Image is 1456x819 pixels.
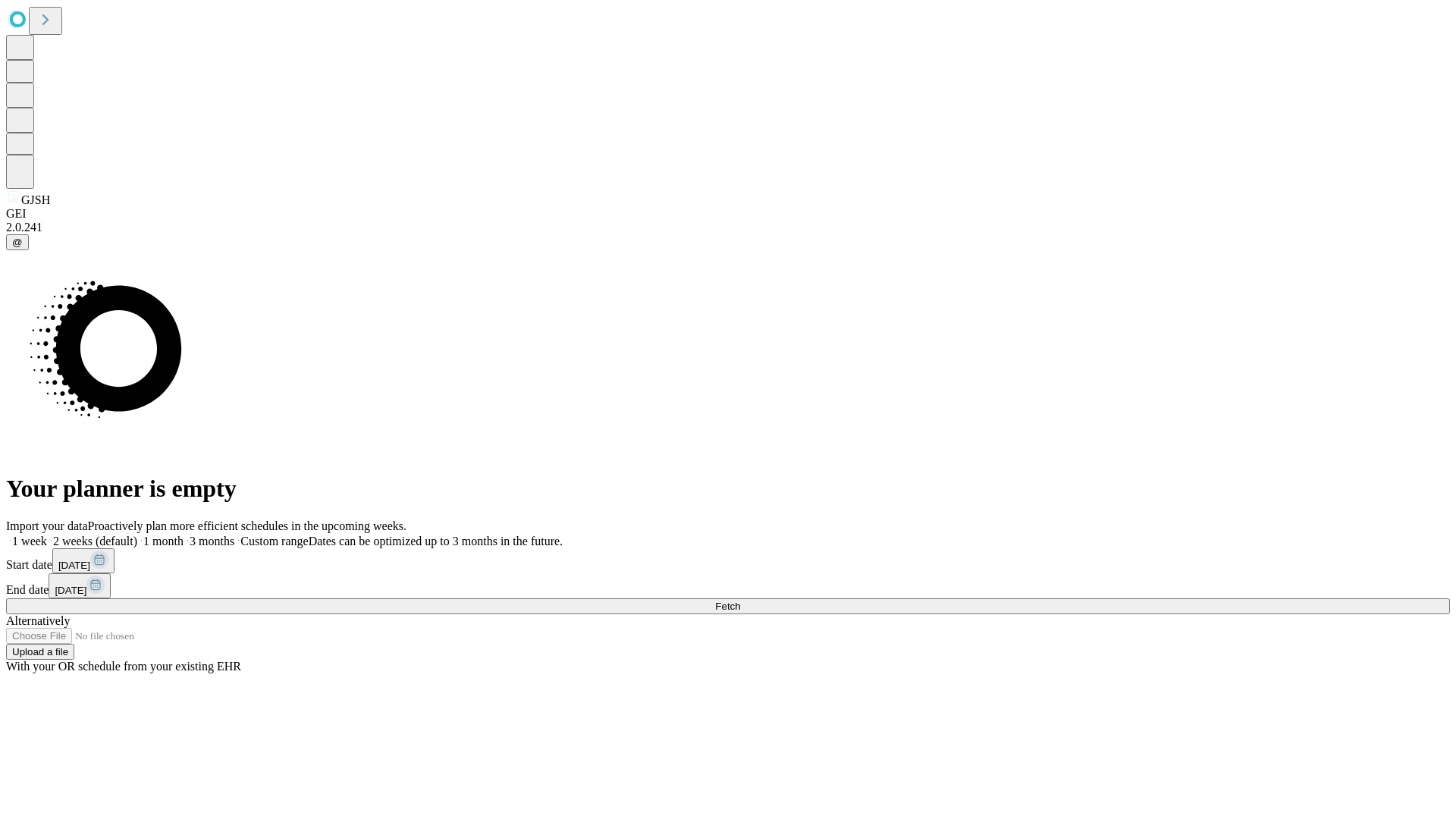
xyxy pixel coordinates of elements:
div: 2.0.241 [6,221,1450,234]
div: Start date [6,548,1450,573]
span: Dates can be optimized up to 3 months in the future. [309,535,563,548]
button: [DATE] [49,573,111,598]
button: @ [6,234,29,250]
span: Import your data [6,519,88,532]
span: [DATE] [58,560,90,571]
span: GJSH [21,193,50,206]
span: Custom range [240,535,308,548]
span: @ [12,237,23,248]
span: 2 weeks (default) [53,535,137,548]
span: With your OR schedule from your existing EHR [6,660,241,673]
span: [DATE] [55,585,86,596]
button: [DATE] [52,548,115,573]
span: Alternatively [6,614,70,627]
span: 1 month [143,535,184,548]
button: Fetch [6,598,1450,614]
div: GEI [6,207,1450,221]
span: Proactively plan more efficient schedules in the upcoming weeks. [88,519,406,532]
button: Upload a file [6,644,74,660]
span: 1 week [12,535,47,548]
span: 3 months [190,535,234,548]
h1: Your planner is empty [6,475,1450,503]
span: Fetch [715,601,740,612]
div: End date [6,573,1450,598]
